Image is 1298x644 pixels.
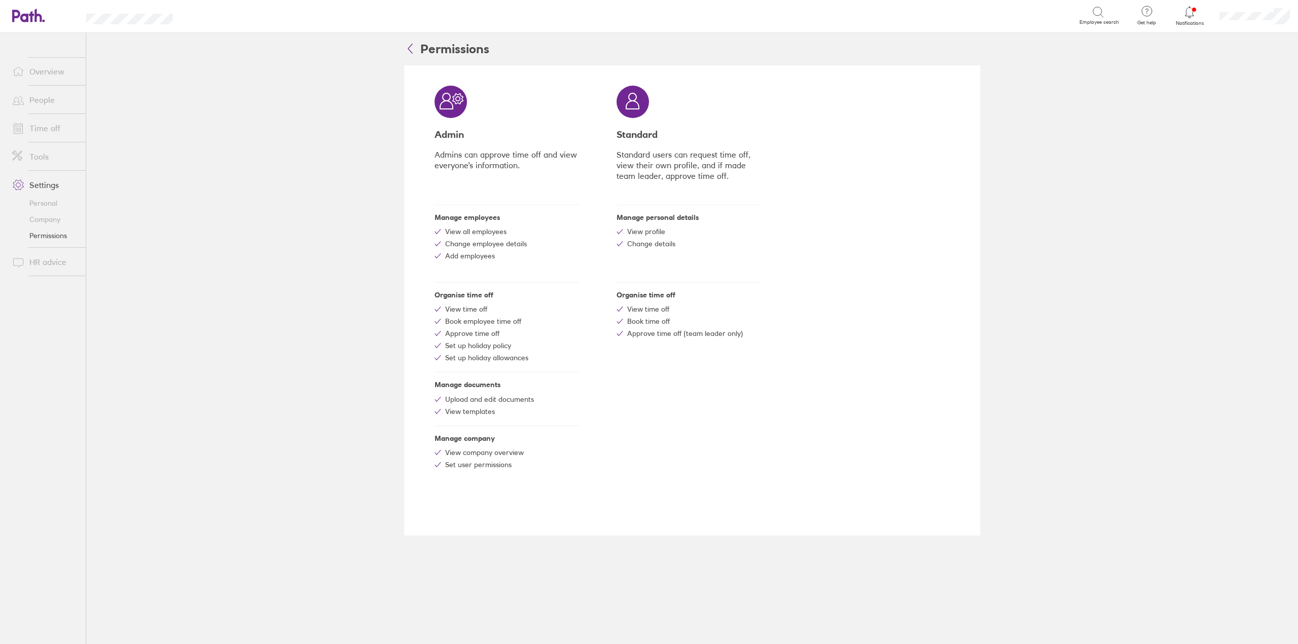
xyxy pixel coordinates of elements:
[4,61,86,82] a: Overview
[435,225,580,238] li: View all employees
[4,118,86,138] a: Time off
[617,225,762,238] li: View profile
[4,228,86,244] a: Permissions
[435,405,580,418] li: View templates
[617,149,762,192] p: Standard users can request time off, view their own profile, and if made team leader, approve tim...
[4,211,86,228] a: Company
[617,303,762,315] li: View time off
[435,303,580,315] li: View time off
[435,238,580,250] li: Change employee details
[404,42,489,56] span: Permissions
[435,434,580,442] h4: Manage company
[435,327,580,339] li: Approve time off
[435,291,580,299] h4: Organise time off
[200,11,226,20] div: Search
[617,129,762,140] h3: Standard
[435,339,580,352] li: Set up holiday policy
[4,175,86,195] a: Settings
[435,213,580,221] h4: Manage employees
[4,252,86,272] a: HR advice
[4,146,86,167] a: Tools
[4,90,86,110] a: People
[435,352,580,364] li: Set up holiday allowances
[435,393,580,405] li: Upload and edit documents
[1173,20,1206,26] span: Notifications
[435,459,580,471] li: Set user permissions
[4,195,86,211] a: Personal
[617,213,762,221] h4: Manage personal details
[435,250,580,262] li: Add employees
[617,291,762,299] h4: Organise time off
[435,381,580,389] h4: Manage documents
[435,129,580,140] h3: Admin
[1173,5,1206,26] a: Notifications
[617,238,762,250] li: Change details
[1130,20,1163,26] span: Get help
[435,446,580,459] li: View company overview
[1079,19,1119,25] span: Employee search
[435,315,580,327] li: Book employee time off
[617,315,762,327] li: Book time off
[617,327,762,339] li: Approve time off (team leader only)
[435,149,580,192] p: Admins can approve time off and view everyone’s information.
